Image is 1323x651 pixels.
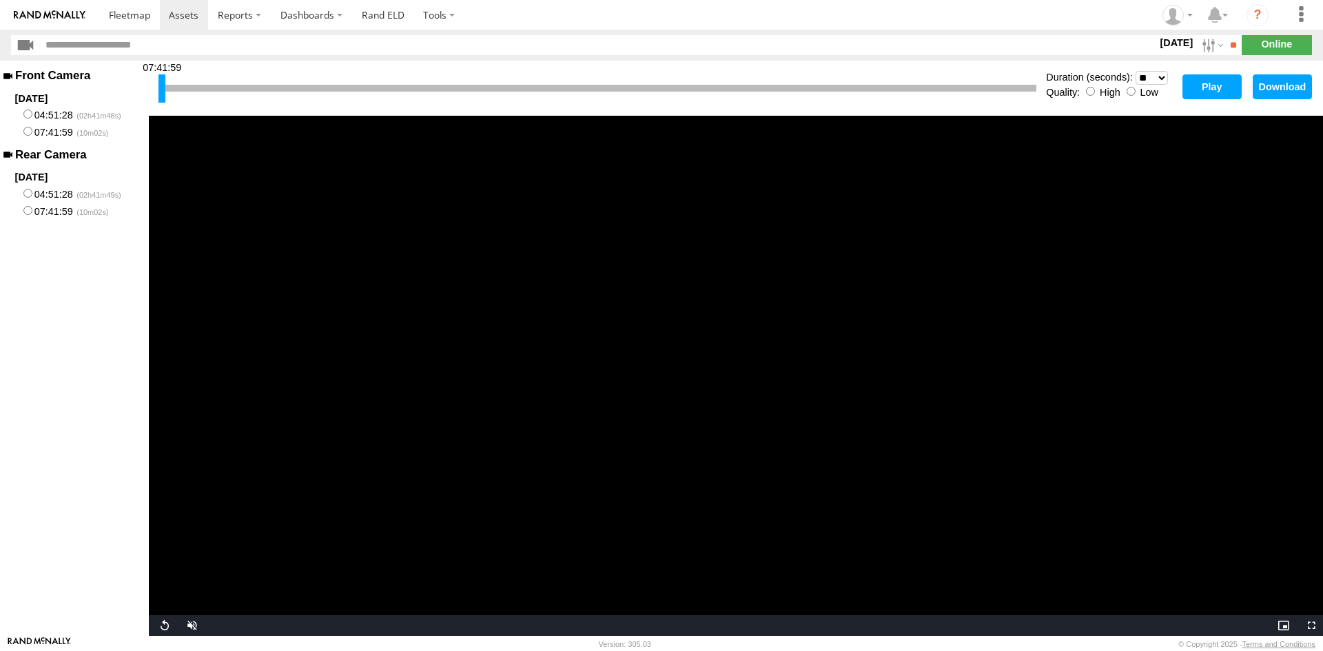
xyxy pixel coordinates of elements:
[599,640,651,648] div: Version: 305.03
[23,127,32,136] input: 07:41:59
[1100,87,1120,98] label: High
[23,189,32,198] input: 04:51:28
[1157,35,1196,50] label: [DATE]
[149,116,1323,636] div: Video Player
[8,637,71,651] a: Visit our Website
[1046,72,1133,83] label: Duration (seconds):
[23,206,32,215] input: 07:41:59
[176,615,204,636] button: Unmute
[1247,4,1269,26] i: ?
[1268,615,1295,636] button: Picture-in-Picture
[1182,74,1242,99] button: Play
[1295,615,1323,636] button: Fullscreen
[1158,5,1198,25] div: Nalinda Hewa
[149,116,1323,636] video: Front Camera
[1140,87,1158,98] label: Low
[143,62,181,80] div: 07:41:59
[23,110,32,118] input: 04:51:28
[1242,640,1315,648] a: Terms and Conditions
[1196,35,1226,55] label: Search Filter Options
[1178,640,1315,648] div: © Copyright 2025 -
[149,615,176,636] button: Replay
[1046,87,1080,98] label: Quality:
[14,10,85,20] img: rand-logo.svg
[1253,74,1312,99] button: Download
